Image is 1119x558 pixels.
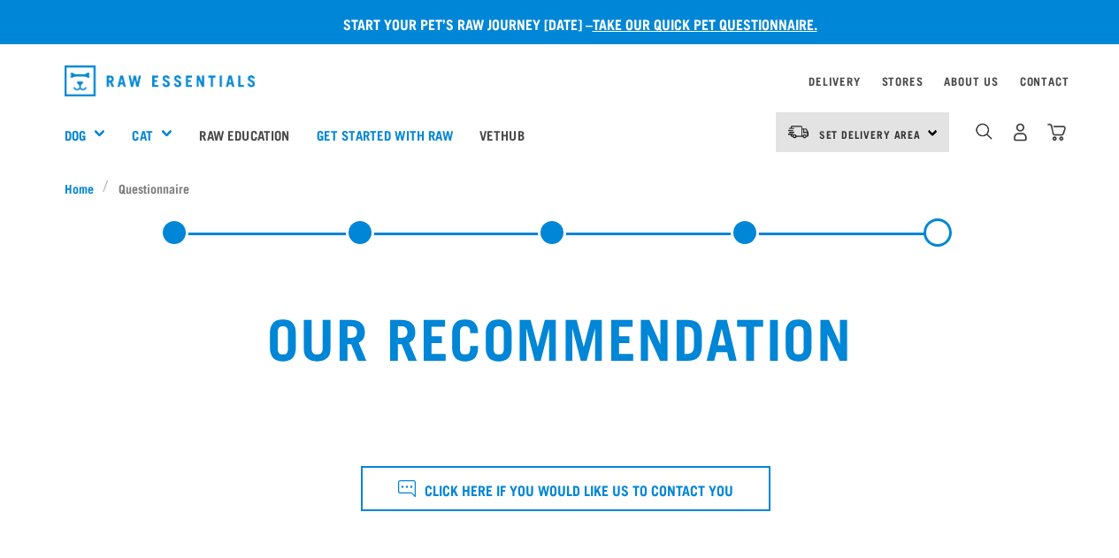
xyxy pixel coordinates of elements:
a: Raw Education [186,99,303,170]
a: Delivery [809,78,860,84]
img: Raw Essentials Logo [65,65,256,96]
button: Click here if you would like us to contact you [361,466,770,510]
span: Set Delivery Area [819,131,922,137]
nav: dropdown navigation [50,58,1069,103]
img: home-icon-1@2x.png [976,123,993,140]
span: Home [65,179,94,197]
a: take our quick pet questionnaire. [593,19,817,27]
a: Cat [132,125,152,145]
span: Click here if you would like us to contact you [425,478,733,501]
a: About Us [944,78,998,84]
nav: breadcrumbs [65,179,1055,197]
a: Home [65,179,103,197]
img: home-icon@2x.png [1047,123,1066,141]
a: Get started with Raw [303,99,466,170]
a: Contact [1020,78,1069,84]
img: van-moving.png [786,124,810,140]
h2: Our Recommendation [100,303,1020,367]
a: Stores [882,78,924,84]
a: Dog [65,125,86,145]
a: Vethub [466,99,538,170]
img: user.png [1011,123,1030,141]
